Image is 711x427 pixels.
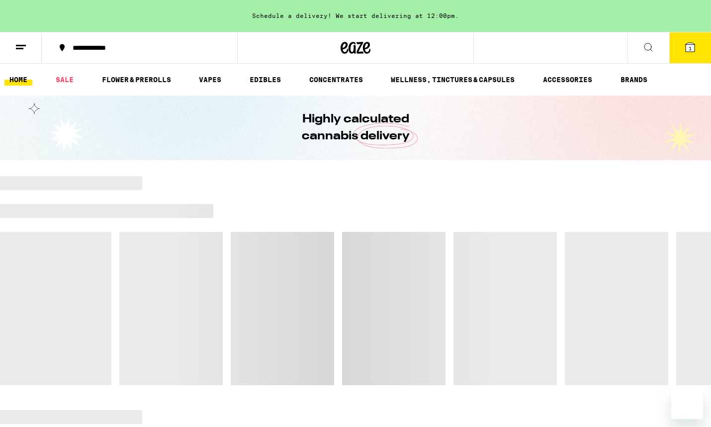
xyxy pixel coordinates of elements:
a: ACCESSORIES [538,74,597,86]
a: WELLNESS, TINCTURES & CAPSULES [386,74,520,86]
a: FLOWER & PREROLLS [97,74,176,86]
h1: Highly calculated cannabis delivery [273,111,438,145]
a: CONCENTRATES [304,74,368,86]
button: 1 [669,32,711,63]
iframe: Button to launch messaging window [671,387,703,419]
a: VAPES [194,74,226,86]
a: EDIBLES [245,74,286,86]
a: SALE [51,74,79,86]
a: BRANDS [616,74,652,86]
a: HOME [4,74,32,86]
span: 1 [689,45,692,51]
